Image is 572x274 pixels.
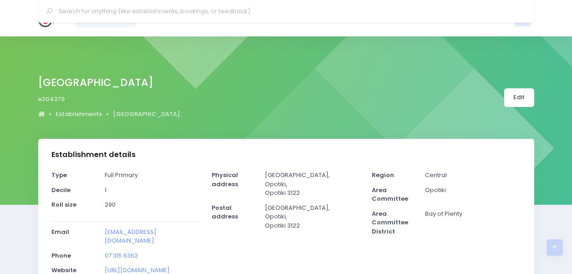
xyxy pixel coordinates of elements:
[51,251,71,260] strong: Phone
[372,209,408,236] strong: Area Committee District
[105,228,157,245] a: [EMAIL_ADDRESS][DOMAIN_NAME]
[105,186,200,195] p: 1
[51,228,69,236] strong: Email
[51,200,76,209] strong: Roll size
[105,171,200,180] p: Full Primary
[265,203,360,230] p: [GEOGRAPHIC_DATA], Opotiki, Opotiki 3122
[38,95,65,104] span: e204379
[212,171,238,188] strong: Physical address
[51,171,67,179] strong: Type
[105,251,138,260] a: 07 315 6362
[372,171,394,179] strong: Region
[59,5,521,18] input: Search for anything (like establishments, bookings, or feedback)
[105,200,200,209] p: 290
[425,186,521,195] p: Opotiki
[38,76,172,89] h2: [GEOGRAPHIC_DATA]
[51,186,71,194] strong: Decile
[372,186,408,203] strong: Area Committee
[113,110,180,119] a: [GEOGRAPHIC_DATA]
[425,171,521,180] p: Central
[56,110,102,119] a: Establishments
[504,88,534,107] a: Edit
[265,171,360,198] p: [GEOGRAPHIC_DATA], Opotiki, Opotiki 3122
[212,203,238,221] strong: Postal address
[51,150,136,159] h3: Establishment details
[425,209,521,218] p: Bay of Plenty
